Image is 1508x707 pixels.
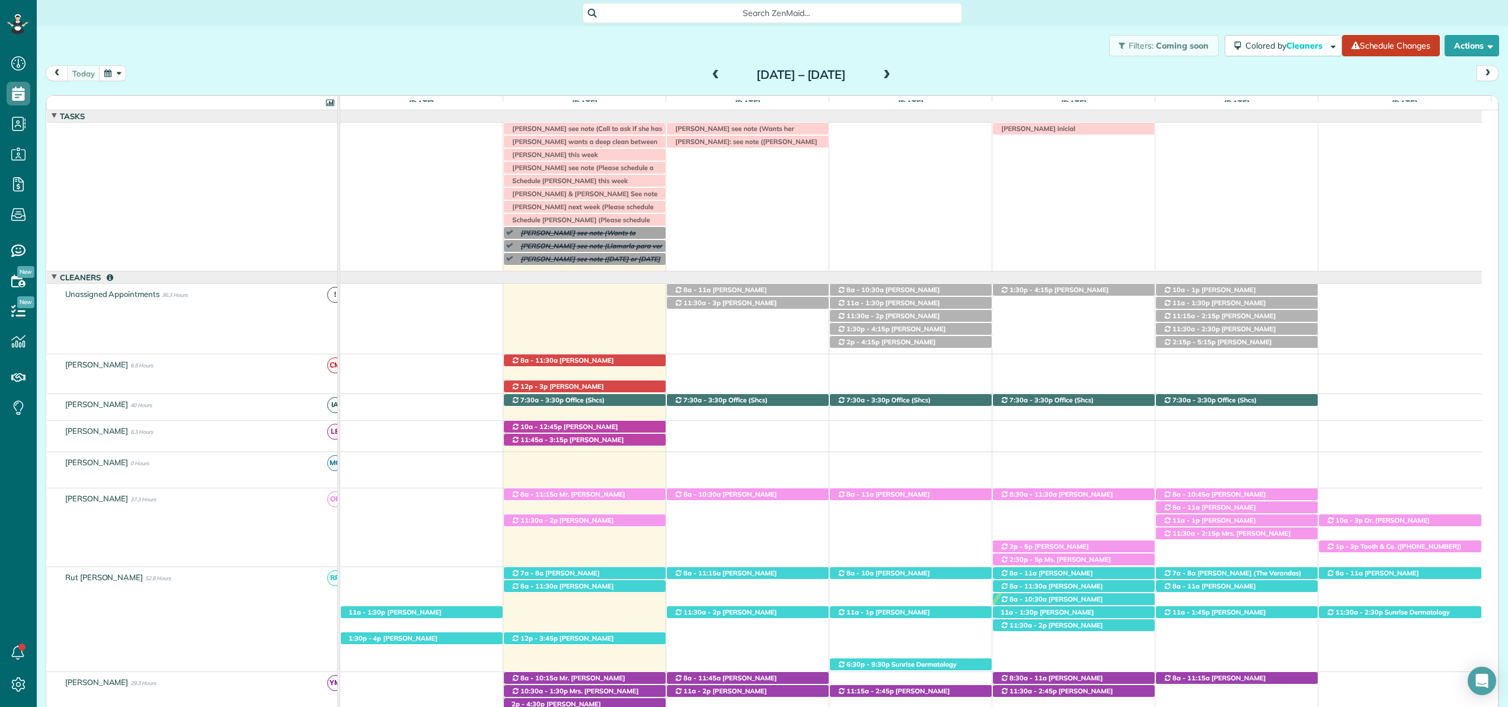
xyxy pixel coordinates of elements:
[1000,608,1039,616] span: 11a - 1:30p
[1335,569,1363,577] span: 8a - 11a
[667,567,829,580] div: [STREET_ADDRESS]
[520,396,564,404] span: 7:30a - 3:30p
[1468,667,1496,695] div: Open Intercom Messenger
[1009,396,1053,404] span: 7:30a - 3:30p
[520,382,548,391] span: 12p - 3p
[520,634,558,642] span: 12p - 3:45p
[993,284,1155,296] div: [STREET_ADDRESS]
[993,685,1155,698] div: [STREET_ADDRESS]
[846,299,884,307] span: 11a - 1:30p
[993,606,1155,619] div: [STREET_ADDRESS]
[830,567,992,580] div: [STREET_ADDRESS]
[846,396,890,404] span: 7:30a - 3:30p
[1156,672,1318,684] div: [STREET_ADDRESS]
[504,514,666,527] div: [STREET_ADDRESS]
[830,336,992,348] div: [STREET_ADDRESS]
[993,540,1155,553] div: [STREET_ADDRESS][PERSON_NAME]
[1335,516,1363,524] span: 10a - 3p
[1172,674,1210,682] span: 8a - 11:15a
[993,593,1155,606] div: [STREET_ADDRESS]
[727,68,876,81] h2: [DATE] – [DATE]
[993,672,1155,684] div: [STREET_ADDRESS]
[515,229,662,263] span: [PERSON_NAME] see note (Wants to reschedule 9/25 clean to either 9/19 afternoon or 9/20 morning o...
[504,580,666,593] div: [STREET_ADDRESS][PERSON_NAME]
[327,675,343,691] span: YM
[506,216,650,241] span: Schedule [PERSON_NAME] (Please schedule [PERSON_NAME] for an initial cleaning on a [DATE]. Thanks)
[1163,286,1255,302] span: [PERSON_NAME] ([PHONE_NUMBER])
[1191,569,1302,577] span: [PERSON_NAME] (The Verandas)
[504,421,666,433] div: [STREET_ADDRESS]
[1342,35,1440,56] a: Schedule Changes
[1172,608,1210,616] span: 11a - 1:45p
[993,554,1155,566] div: [STREET_ADDRESS][PERSON_NAME]
[1156,527,1318,540] div: [STREET_ADDRESS]
[506,177,628,185] span: Schedule [PERSON_NAME] this week
[1009,621,1047,629] span: 11:30a - 2p
[683,674,721,682] span: 8a - 11:45a
[327,455,343,471] span: MC
[511,582,614,599] span: [PERSON_NAME] ([PHONE_NUMBER])
[1000,542,1088,559] span: [PERSON_NAME] ([PHONE_NUMBER])
[341,606,503,619] div: [STREET_ADDRESS]
[511,423,618,439] span: [PERSON_NAME] ([PHONE_NUMBER])
[1163,516,1255,533] span: [PERSON_NAME] ([PHONE_NUMBER])
[1163,338,1271,354] span: [PERSON_NAME] ([PHONE_NUMBER])
[515,255,660,271] span: [PERSON_NAME] see note ([DATE] or [DATE] afternoon only)
[830,488,992,501] div: [STREET_ADDRESS]
[837,490,929,507] span: [PERSON_NAME] ([PHONE_NUMBER])
[993,394,1155,407] div: 11940 [US_STATE] 181 - Fairhope, AL, 36532
[846,325,890,333] span: 1:30p - 4:15p
[1326,516,1454,533] span: Dr. [PERSON_NAME] ([PHONE_NUMBER], [PHONE_NUMBER])
[511,687,639,703] span: Mrs. [PERSON_NAME] ([PHONE_NUMBER], [PHONE_NUMBER])
[674,396,768,412] span: Office (Shcs) ([PHONE_NUMBER])
[63,677,131,687] span: [PERSON_NAME]
[1156,323,1318,335] div: [STREET_ADDRESS][PERSON_NAME]
[327,424,343,440] span: LE
[1172,325,1220,333] span: 11:30a - 2:30p
[830,323,992,335] div: [STREET_ADDRESS]
[327,491,343,507] span: OP
[327,357,343,373] span: CM
[511,356,614,373] span: [PERSON_NAME] ([PHONE_NUMBER])
[506,124,662,150] span: [PERSON_NAME] see note (Call to ask if she has moved into her house downstairs to update cleaning...
[993,567,1155,580] div: [STREET_ADDRESS]
[683,286,711,294] span: 8a - 11a
[1009,555,1043,564] span: 2:30p - 5p
[504,434,666,446] div: [STREET_ADDRESS]
[1156,606,1318,619] div: [STREET_ADDRESS][PERSON_NAME]
[1172,338,1216,346] span: 2:15p - 5:15p
[511,569,599,586] span: [PERSON_NAME] ([PHONE_NUMBER])
[327,397,343,413] span: IA
[520,436,568,444] span: 11:45a - 3:15p
[511,382,603,399] span: [PERSON_NAME] ([PHONE_NUMBER])
[63,572,145,582] span: Rut [PERSON_NAME]
[1156,336,1318,348] div: [STREET_ADDRESS]
[1445,35,1499,56] button: Actions
[733,98,763,108] span: [DATE]
[1163,299,1266,315] span: [PERSON_NAME] ([PHONE_NUMBER])
[830,310,992,322] div: [STREET_ADDRESS]
[1172,529,1220,538] span: 11:30a - 2:15p
[667,685,829,698] div: [STREET_ADDRESS]
[667,297,829,309] div: [STREET_ADDRESS]
[1000,595,1103,612] span: [PERSON_NAME] ([PHONE_NUMBER])
[667,394,829,407] div: 11940 [US_STATE] 181 - Fairhope, AL, 36532
[683,569,721,577] span: 8a - 11:15a
[674,286,766,302] span: [PERSON_NAME] ([PHONE_NUMBER])
[63,399,131,409] span: [PERSON_NAME]
[837,312,940,328] span: [PERSON_NAME] ([PHONE_NUMBER])
[130,496,156,503] span: 37.3 Hours
[846,660,890,668] span: 6:30p - 9:30p
[1163,312,1276,328] span: [PERSON_NAME] ([PHONE_NUMBER])
[1163,674,1266,690] span: [PERSON_NAME] ([PHONE_NUMBER])
[1000,608,1094,625] span: [PERSON_NAME] ([PHONE_NUMBER])
[1156,297,1318,309] div: [STREET_ADDRESS][PERSON_NAME]
[1319,540,1481,553] div: [STREET_ADDRESS]
[63,494,131,503] span: [PERSON_NAME]
[1156,310,1318,322] div: [STREET_ADDRESS]
[130,362,153,369] span: 6.5 Hours
[1000,674,1103,690] span: [PERSON_NAME] ([PHONE_NUMBER])
[846,338,880,346] span: 2p - 4:15p
[67,65,100,81] button: today
[1156,580,1318,593] div: [STREET_ADDRESS]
